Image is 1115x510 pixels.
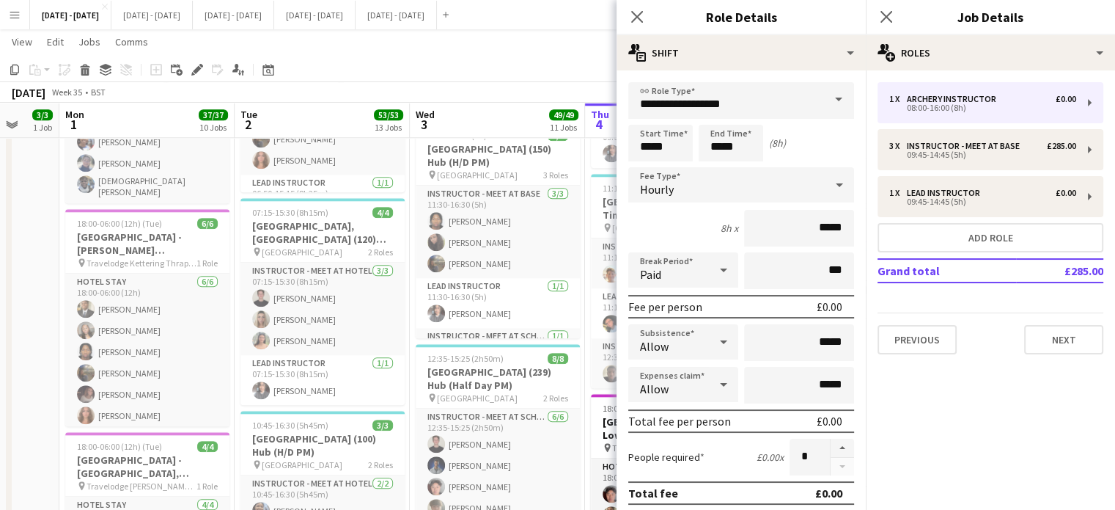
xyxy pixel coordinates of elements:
h3: [GEOGRAPHIC_DATA] (100) Hub (H/D PM) [240,432,405,459]
span: Allow [640,339,669,354]
span: 2 Roles [368,247,393,258]
button: Next [1024,325,1103,354]
span: Wed [416,108,435,121]
span: 18:00-06:00 (12h) (Fri) [603,403,683,414]
span: 18:00-06:00 (12h) (Tue) [77,441,162,452]
span: 2 Roles [543,393,568,404]
span: 3 Roles [543,170,568,181]
span: [GEOGRAPHIC_DATA] [612,222,693,233]
span: 37/37 [199,109,228,120]
div: £0.00 [817,299,842,314]
app-card-role: Lead Instructor1/111:15-17:00 (5h45m)[PERSON_NAME] [591,288,755,338]
span: Thu [591,108,609,121]
button: [DATE] - [DATE] [111,1,193,29]
div: £0.00 x [757,451,784,464]
span: 2 [238,116,257,133]
a: Edit [41,32,70,51]
span: 07:15-15:30 (8h15m) [252,207,328,218]
app-card-role: Instructor - Meet at Base1/111:15-17:00 (5h45m)[PERSON_NAME] [591,238,755,288]
span: 4/4 [197,441,218,452]
div: 8h x [721,222,738,235]
span: 3/3 [372,420,393,431]
div: £0.00 [1056,94,1076,104]
span: Travelodge Lowestoft [612,442,691,453]
span: 3/3 [32,109,53,120]
div: 1 Job [33,122,52,133]
div: 09:45-14:45 (5h) [889,151,1076,159]
app-card-role: Instructor - Meet at Hotel3/307:15-15:30 (8h15m)[PERSON_NAME][PERSON_NAME][PERSON_NAME] [240,263,405,355]
span: Hourly [640,182,674,197]
h3: Role Details [617,7,866,26]
div: 13 Jobs [375,122,402,133]
app-card-role: Lead Instructor1/109:00-16:00 (7h)[PERSON_NAME] [591,118,755,168]
button: [DATE] - [DATE] [30,1,111,29]
span: 10:45-16:30 (5h45m) [252,420,328,431]
div: 10 Jobs [199,122,227,133]
h3: [GEOGRAPHIC_DATA] (65) Time Attack (H/D PM) [591,195,755,222]
td: Grand total [877,259,1016,283]
app-job-card: 07:15-15:30 (8h15m)4/4[GEOGRAPHIC_DATA], [GEOGRAPHIC_DATA] (120) Hub [GEOGRAPHIC_DATA]2 RolesInst... [240,198,405,405]
div: 11 Jobs [550,122,578,133]
span: 3 [413,116,435,133]
span: View [12,35,32,48]
h3: [GEOGRAPHIC_DATA] - Lowestoft 6th form [591,415,755,442]
div: £0.00 [815,486,842,500]
app-card-role: Lead Instructor1/107:15-15:30 (8h15m)[PERSON_NAME] [240,355,405,405]
span: 1 Role [196,481,218,492]
div: Lead Instructor [907,188,986,198]
span: 11:15-17:00 (5h45m) [603,183,679,194]
app-card-role: Lead Instructor1/106:50-15:15 (8h25m) [240,175,405,225]
span: 12:35-15:25 (2h50m) [427,353,504,364]
div: [DATE] [12,85,45,100]
h3: [GEOGRAPHIC_DATA] (239) Hub (Half Day PM) [416,365,580,392]
span: [GEOGRAPHIC_DATA] [262,459,342,470]
h3: [GEOGRAPHIC_DATA] - [PERSON_NAME][GEOGRAPHIC_DATA] [65,230,229,257]
div: Total fee per person [628,414,731,429]
h3: [GEOGRAPHIC_DATA] - [GEOGRAPHIC_DATA], [GEOGRAPHIC_DATA] [65,453,229,480]
span: Comms [115,35,148,48]
div: Total fee [628,486,678,500]
div: 1 x [889,188,907,198]
button: Increase [831,439,854,458]
span: Mon [65,108,84,121]
button: [DATE] - [DATE] [193,1,274,29]
button: [DATE] - [DATE] [274,1,356,29]
span: Week 35 [48,87,85,98]
a: Comms [109,32,154,51]
div: £0.00 [817,414,842,429]
app-job-card: 18:00-06:00 (12h) (Tue)6/6[GEOGRAPHIC_DATA] - [PERSON_NAME][GEOGRAPHIC_DATA] Travelodge Kettering... [65,209,229,426]
h3: Job Details [866,7,1115,26]
div: BST [91,87,106,98]
app-job-card: 11:30-16:30 (5h)5/5[GEOGRAPHIC_DATA] (150) Hub (H/D PM) [GEOGRAPHIC_DATA]3 RolesInstructor - Meet... [416,121,580,338]
span: 6/6 [197,218,218,229]
div: (8h) [769,136,786,150]
div: Fee per person [628,299,702,314]
td: £285.00 [1016,259,1103,283]
span: 8/8 [548,353,568,364]
h3: [GEOGRAPHIC_DATA] (150) Hub (H/D PM) [416,142,580,169]
div: Shift [617,35,866,70]
span: 18:00-06:00 (12h) (Tue) [77,218,162,229]
app-job-card: 11:15-17:00 (5h45m)3/3[GEOGRAPHIC_DATA] (65) Time Attack (H/D PM) [GEOGRAPHIC_DATA]3 RolesInstruc... [591,174,755,388]
h3: [GEOGRAPHIC_DATA], [GEOGRAPHIC_DATA] (120) Hub [240,219,405,246]
button: Previous [877,325,957,354]
span: Travelodge Kettering Thrapston [87,258,196,269]
app-card-role: Lead Instructor1/111:30-16:30 (5h)[PERSON_NAME] [416,278,580,328]
div: £285.00 [1047,141,1076,151]
span: Edit [47,35,64,48]
span: Paid [640,267,661,282]
app-card-role: Instructor - Meet at School1/112:30-17:00 (4h30m)[PERSON_NAME] [591,338,755,388]
span: 4 [589,116,609,133]
div: 08:00-16:00 (8h) [889,104,1076,112]
app-card-role: Instructor - Meet at School1/1 [416,328,580,378]
label: People required [628,451,704,464]
a: View [6,32,38,51]
span: Tue [240,108,257,121]
span: Jobs [78,35,100,48]
div: 1 x [889,94,907,104]
app-card-role: Hotel Stay3/318:00-06:00 (12h)[PERSON_NAME][PERSON_NAME][DEMOGRAPHIC_DATA][PERSON_NAME] [65,106,229,203]
div: 3 x [889,141,907,151]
